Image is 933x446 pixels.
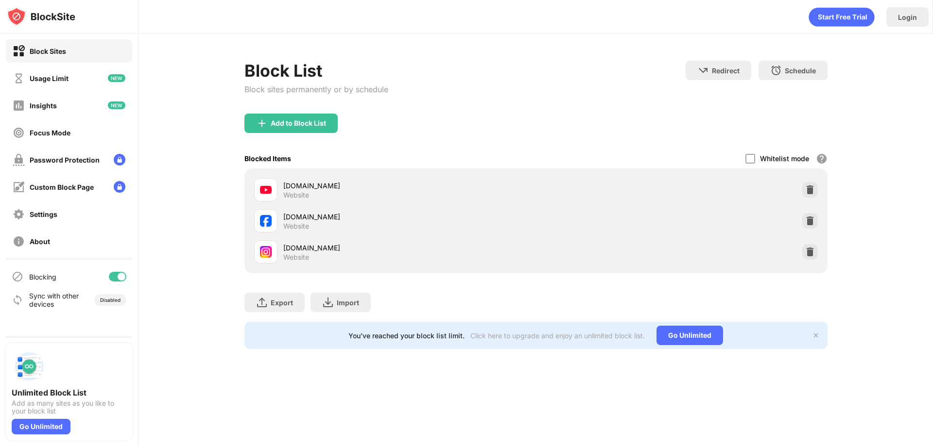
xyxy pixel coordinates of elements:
div: Schedule [785,66,816,75]
div: Custom Block Page [30,183,94,191]
div: Add to Block List [271,119,326,127]
img: logo-blocksite.svg [7,7,75,26]
div: Sync with other devices [29,292,79,308]
img: focus-off.svg [13,127,25,139]
div: Add as many sites as you like to your block list [12,399,126,415]
img: favicons [260,246,272,258]
div: Website [283,222,309,231]
img: time-usage-off.svg [13,72,25,84]
img: blocking-icon.svg [12,271,23,282]
div: Blocking [29,273,56,281]
img: favicons [260,215,272,227]
div: Password Protection [30,156,100,164]
div: Import [337,298,359,307]
img: sync-icon.svg [12,294,23,306]
img: push-block-list.svg [12,349,47,384]
div: Usage Limit [30,74,69,83]
div: Click here to upgrade and enjoy an unlimited block list. [470,331,645,340]
div: Whitelist mode [760,154,809,163]
img: x-button.svg [812,331,820,339]
div: Block sites permanently or by schedule [244,84,388,94]
div: Disabled [100,297,121,303]
div: Website [283,191,309,199]
div: [DOMAIN_NAME] [283,181,536,191]
img: password-protection-off.svg [13,154,25,166]
img: settings-off.svg [13,208,25,220]
div: Unlimited Block List [12,388,126,397]
div: [DOMAIN_NAME] [283,212,536,222]
img: lock-menu.svg [114,181,125,193]
div: Focus Mode [30,129,70,137]
div: Redirect [712,66,740,75]
div: Insights [30,101,57,110]
div: animation [809,7,875,27]
img: lock-menu.svg [114,154,125,165]
div: Block Sites [30,47,66,55]
div: Website [283,253,309,262]
img: block-on.svg [13,45,25,57]
div: [DOMAIN_NAME] [283,243,536,253]
div: Go Unlimited [12,419,70,434]
div: Go Unlimited [657,326,723,345]
img: new-icon.svg [108,74,125,82]
img: insights-off.svg [13,99,25,112]
img: new-icon.svg [108,101,125,109]
div: About [30,237,50,246]
div: Block List [244,61,388,81]
img: customize-block-page-off.svg [13,181,25,193]
img: favicons [260,184,272,196]
div: Export [271,298,293,307]
div: Blocked Items [244,154,291,163]
div: Login [898,13,917,21]
img: about-off.svg [13,235,25,248]
div: You’ve reached your block list limit. [348,331,465,340]
div: Settings [30,210,57,218]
